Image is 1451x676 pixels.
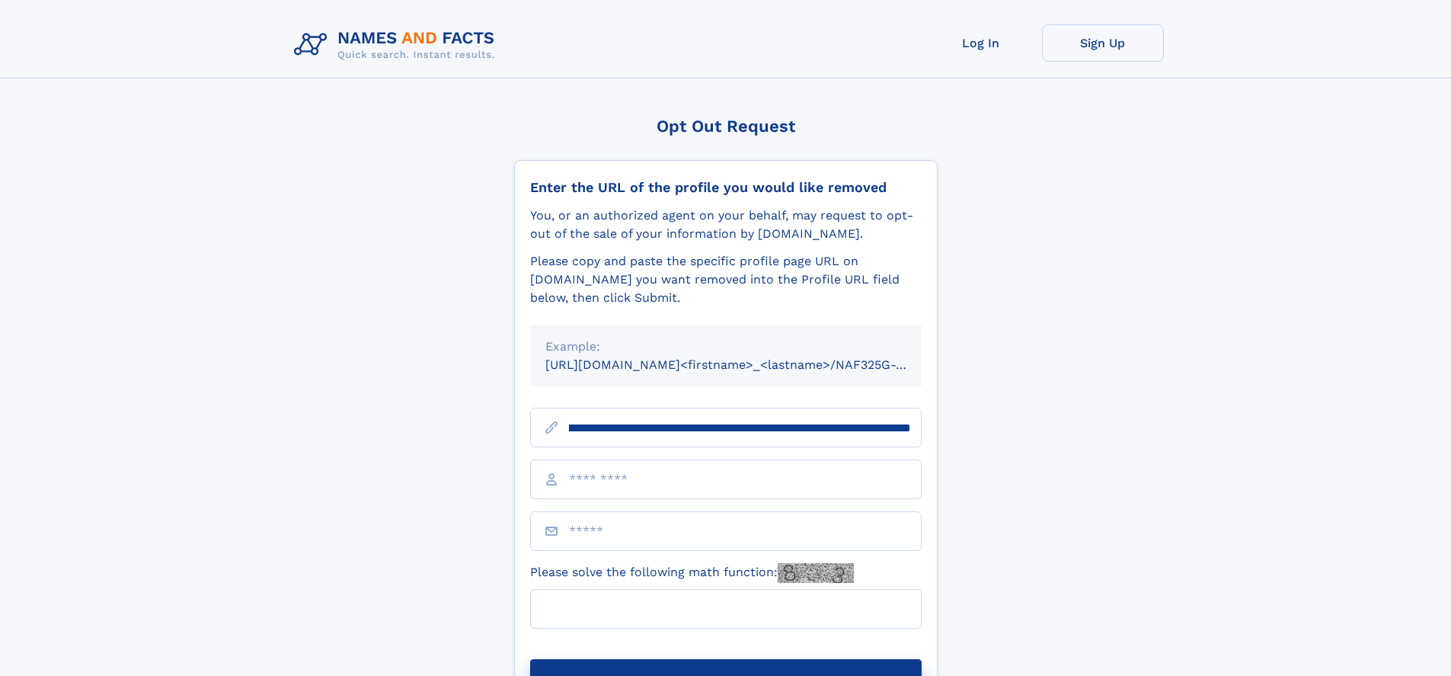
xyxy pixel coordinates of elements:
[920,24,1042,62] a: Log In
[1042,24,1164,62] a: Sign Up
[545,357,951,372] small: [URL][DOMAIN_NAME]<firstname>_<lastname>/NAF325G-xxxxxxxx
[530,207,922,243] div: You, or an authorized agent on your behalf, may request to opt-out of the sale of your informatio...
[545,338,906,356] div: Example:
[530,563,854,583] label: Please solve the following math function:
[288,24,507,66] img: Logo Names and Facts
[530,179,922,196] div: Enter the URL of the profile you would like removed
[530,252,922,307] div: Please copy and paste the specific profile page URL on [DOMAIN_NAME] you want removed into the Pr...
[514,117,938,136] div: Opt Out Request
